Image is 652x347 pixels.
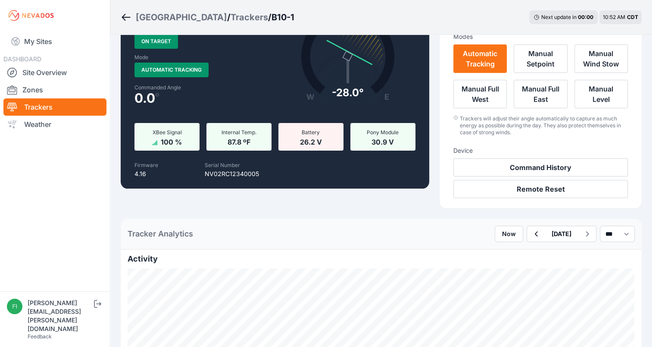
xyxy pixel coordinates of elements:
[128,228,193,240] h2: Tracker Analytics
[134,93,155,103] span: 0.0
[603,14,625,20] span: 10:52 AM
[28,333,52,340] a: Feedback
[3,64,106,81] a: Site Overview
[134,63,209,77] span: Automatic Tracking
[221,129,256,136] span: Internal Temp.
[271,11,294,23] h3: B10-1
[453,158,628,177] button: Command History
[300,136,322,146] span: 26.2 V
[7,9,55,22] img: Nevados
[453,44,507,73] button: Automatic Tracking
[7,299,22,314] img: fidel.lopez@prim.com
[627,14,638,20] span: CDT
[332,86,364,100] div: -28.0°
[453,80,507,108] button: Manual Full West
[371,136,394,146] span: 30.9 V
[460,115,628,136] div: Trackers will adjust their angle automatically to capture as much energy as possible during the d...
[205,170,259,178] p: NV02RC12340005
[3,81,106,98] a: Zones
[134,170,158,178] p: 4.16
[134,34,178,49] span: On Target
[453,180,628,198] button: Remote Reset
[3,98,106,116] a: Trackers
[541,14,577,20] span: Next update in
[128,253,635,265] h2: Activity
[134,84,270,91] label: Commanded Angle
[28,299,92,333] div: [PERSON_NAME][EMAIL_ADDRESS][PERSON_NAME][DOMAIN_NAME]
[231,11,268,23] a: Trackers
[453,32,473,41] h3: Modes
[268,11,271,23] span: /
[161,136,182,146] span: 100 %
[227,11,231,23] span: /
[152,129,181,136] span: XBee Signal
[3,116,106,133] a: Weather
[574,44,628,73] button: Manual Wind Stow
[453,146,628,155] h3: Device
[155,93,159,100] span: º
[514,80,567,108] button: Manual Full East
[228,136,250,146] span: 87.8 ºF
[3,31,106,52] a: My Sites
[574,80,628,108] button: Manual Level
[545,226,578,242] button: [DATE]
[121,6,294,28] nav: Breadcrumb
[302,129,320,136] span: Battery
[578,14,593,21] div: 00 : 00
[495,226,523,242] button: Now
[134,54,148,61] label: Mode
[134,162,158,168] label: Firmware
[136,11,227,23] a: [GEOGRAPHIC_DATA]
[514,44,567,73] button: Manual Setpoint
[367,129,399,136] span: Pony Module
[3,55,41,63] span: DASHBOARD
[205,162,240,168] label: Serial Number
